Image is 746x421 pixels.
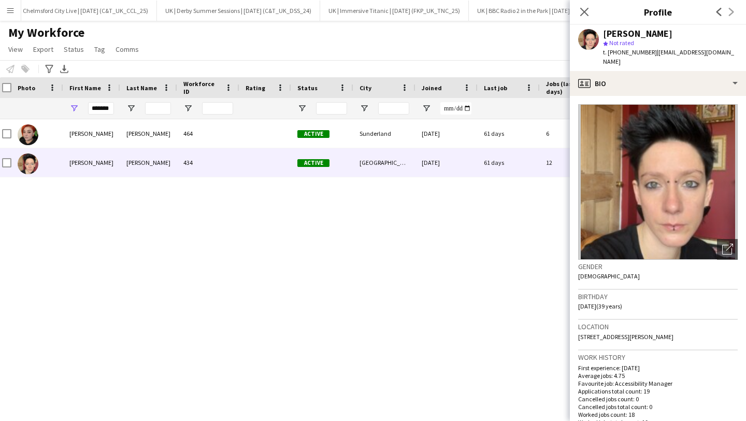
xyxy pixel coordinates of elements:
button: UK | Derby Summer Sessions | [DATE] (C&T_UK_DSS_24) [157,1,320,21]
button: Open Filter Menu [69,104,79,113]
span: [DATE] (39 years) [578,302,622,310]
div: 12 [540,148,607,177]
input: Workforce ID Filter Input [202,102,233,115]
span: First Name [69,84,101,92]
div: 464 [177,119,239,148]
a: Status [60,43,88,56]
a: Export [29,43,58,56]
div: 6 [540,119,607,148]
span: Active [297,130,329,138]
input: First Name Filter Input [88,102,114,115]
button: UK | Immersive Titanic | [DATE] (FKP_UK_TNC_25) [320,1,469,21]
p: Cancelled jobs total count: 0 [578,403,738,411]
button: Open Filter Menu [422,104,431,113]
div: [DATE] [415,148,478,177]
span: Status [297,84,318,92]
span: | [EMAIL_ADDRESS][DOMAIN_NAME] [603,48,734,65]
span: t. [PHONE_NUMBER] [603,48,657,56]
span: View [8,45,23,54]
img: Rebecca Linzey [18,153,38,174]
p: Favourite job: Accessibility Manager [578,380,738,387]
p: Applications total count: 19 [578,387,738,395]
button: UK | Chelmsford City Live | [DATE] (C&T_UK_CCL_25) [3,1,157,21]
span: Tag [94,45,105,54]
span: My Workforce [8,25,84,40]
a: Comms [111,43,143,56]
span: Joined [422,84,442,92]
p: Worked jobs count: 18 [578,411,738,418]
span: Not rated [609,39,634,47]
div: [PERSON_NAME] [63,119,120,148]
span: Photo [18,84,35,92]
app-action-btn: Advanced filters [43,63,55,75]
span: Jobs (last 90 days) [546,80,589,95]
button: UK | BBC Radio 2 in the Park | [DATE] (BBC_UK_R2ITP_25) [469,1,633,21]
button: Open Filter Menu [297,104,307,113]
p: Average jobs: 4.75 [578,372,738,380]
h3: Location [578,322,738,331]
span: Active [297,159,329,167]
h3: Profile [570,5,746,19]
app-action-btn: Export XLSX [58,63,70,75]
div: Open photos pop-in [717,239,738,260]
p: Cancelled jobs count: 0 [578,395,738,403]
h3: Gender [578,262,738,271]
span: Rating [246,84,265,92]
span: Last Name [126,84,157,92]
div: Sunderland [353,119,415,148]
input: Last Name Filter Input [145,102,171,115]
h3: Birthday [578,292,738,301]
a: Tag [90,43,109,56]
input: Status Filter Input [316,102,347,115]
span: Last job [484,84,507,92]
p: First experience: [DATE] [578,364,738,372]
div: [PERSON_NAME] [120,119,177,148]
span: [STREET_ADDRESS][PERSON_NAME] [578,333,673,341]
div: Bio [570,71,746,96]
button: Open Filter Menu [183,104,193,113]
div: [GEOGRAPHIC_DATA] [353,148,415,177]
div: 434 [177,148,239,177]
span: Comms [116,45,139,54]
span: Workforce ID [183,80,221,95]
span: City [360,84,371,92]
div: [PERSON_NAME] [603,29,672,38]
input: City Filter Input [378,102,409,115]
div: 61 days [478,119,540,148]
span: Status [64,45,84,54]
button: Open Filter Menu [360,104,369,113]
span: [DEMOGRAPHIC_DATA] [578,272,640,280]
input: Joined Filter Input [440,102,471,115]
h3: Work history [578,353,738,362]
div: [PERSON_NAME] [120,148,177,177]
div: [DATE] [415,119,478,148]
div: 61 days [478,148,540,177]
div: [PERSON_NAME] [63,148,120,177]
img: Rebecca Brinkworth [18,124,38,145]
span: Export [33,45,53,54]
img: Crew avatar or photo [578,104,738,260]
button: Open Filter Menu [126,104,136,113]
a: View [4,43,27,56]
